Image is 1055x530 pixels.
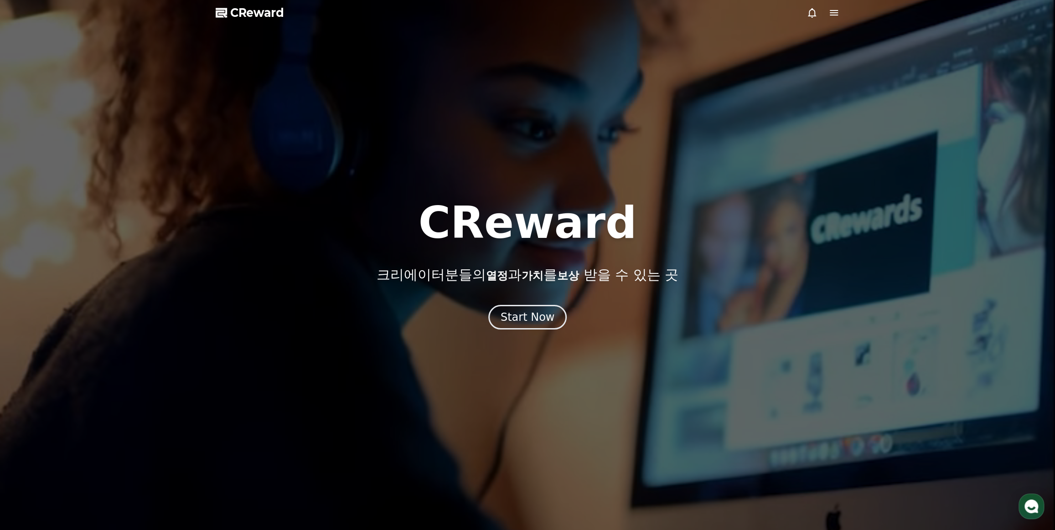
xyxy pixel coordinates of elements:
a: Start Now [488,314,567,323]
div: Start Now [501,310,555,324]
h1: CReward [418,201,636,245]
a: 홈 [3,289,60,312]
span: 대화 [83,303,94,310]
a: 설정 [118,289,175,312]
span: 열정 [486,269,508,282]
span: 설정 [141,303,152,310]
span: 보상 [557,269,579,282]
button: Start Now [488,305,567,329]
a: 대화 [60,289,118,312]
span: 홈 [29,303,34,310]
span: CReward [230,5,284,20]
p: 크리에이터분들의 과 를 받을 수 있는 곳 [377,267,678,283]
a: CReward [216,5,284,20]
span: 가치 [522,269,543,282]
